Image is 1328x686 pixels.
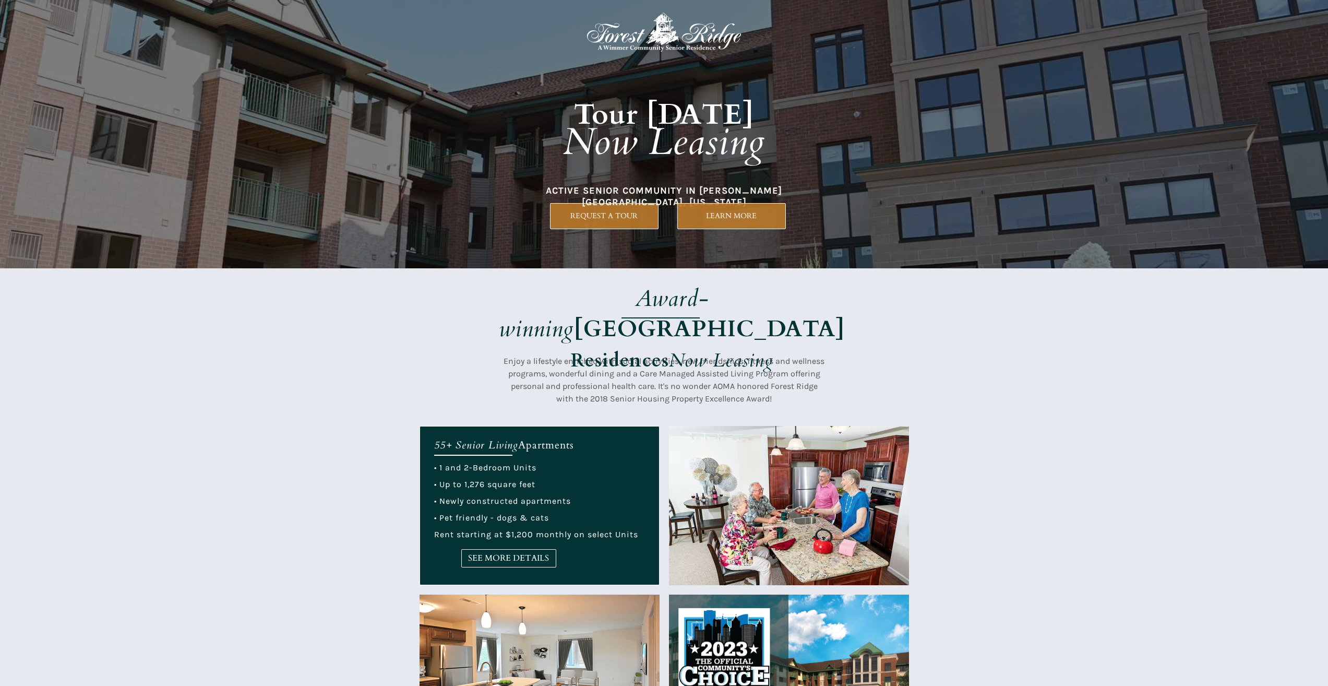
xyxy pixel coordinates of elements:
em: 55+ Senior Living [434,438,518,452]
span: ACTIVE SENIOR COMMUNITY IN [PERSON_NAME][GEOGRAPHIC_DATA], [US_STATE] [546,185,782,208]
span: • Pet friendly - dogs & cats [434,513,549,523]
span: SEE MORE DETAILS [462,553,556,563]
strong: [GEOGRAPHIC_DATA] [574,313,845,345]
a: REQUEST A TOUR [550,203,659,229]
em: Now Leasing [669,348,773,373]
em: Award-winning [499,283,709,345]
span: • Newly constructed apartments [434,496,571,506]
span: • Up to 1,276 square feet [434,479,535,489]
a: SEE MORE DETAILS [461,549,556,567]
span: Apartments [518,438,574,452]
span: Rent starting at $1,200 monthly on select Units [434,529,638,539]
em: Now Leasing [563,117,765,168]
strong: Residences [571,348,669,373]
strong: Tour [DATE] [574,96,755,134]
span: REQUEST A TOUR [551,211,658,220]
span: LEARN MORE [678,211,785,220]
span: • 1 and 2-Bedroom Units [434,463,536,472]
a: LEARN MORE [677,203,786,229]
